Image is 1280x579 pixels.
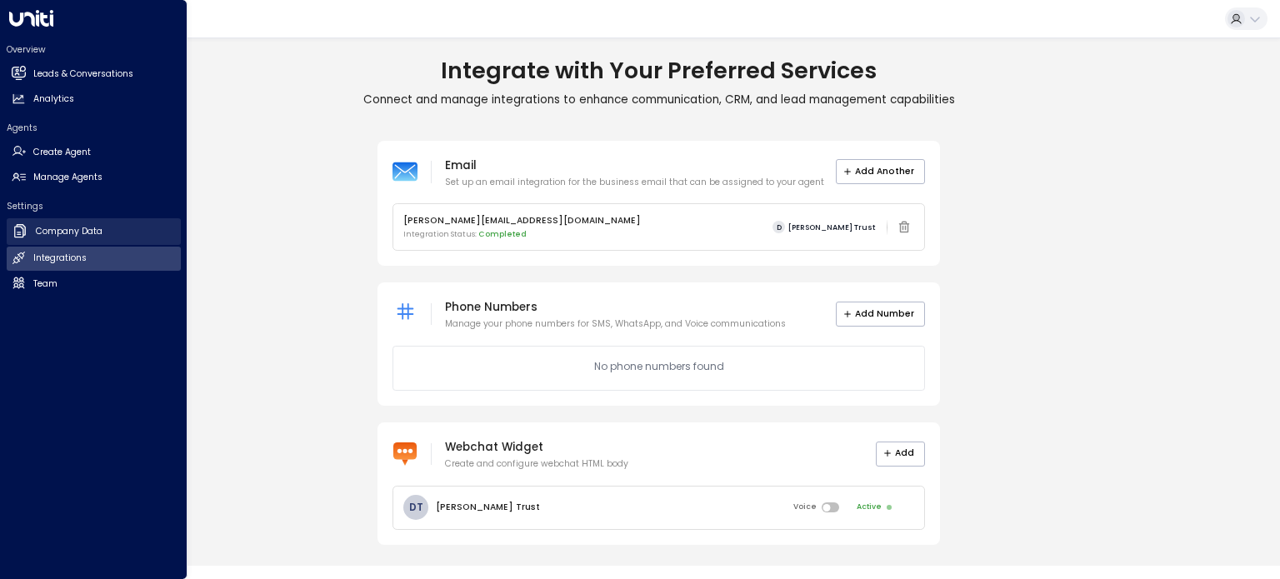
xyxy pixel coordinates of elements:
span: [PERSON_NAME] Trust [788,223,875,232]
h2: Leads & Conversations [33,67,133,81]
h2: Create Agent [33,146,91,159]
h2: Team [33,277,57,291]
a: Create Agent [7,140,181,164]
p: [PERSON_NAME] Trust [436,501,540,514]
h2: Company Data [36,225,102,238]
p: Connect and manage integrations to enhance communication, CRM, and lead management capabilities [37,92,1280,107]
button: D[PERSON_NAME] Trust [767,218,880,236]
a: Team [7,272,181,296]
h1: Integrate with Your Preferred Services [37,57,1280,84]
div: Click to enable voice [788,499,844,516]
p: Create and configure webchat HTML body [445,457,628,471]
a: Integrations [7,247,181,271]
a: Company Data [7,218,181,245]
h2: Integrations [33,252,87,265]
p: Phone Numbers [445,297,786,317]
a: Leads & Conversations [7,62,181,86]
span: D [772,221,785,233]
a: Analytics [7,87,181,112]
h2: Analytics [33,92,74,106]
button: Add Another [836,159,926,184]
h2: Manage Agents [33,171,102,184]
p: Email [445,156,824,176]
h2: Overview [7,43,181,56]
h2: Settings [7,200,181,212]
span: Voice [793,502,817,513]
button: Add Number [836,302,926,327]
a: Manage Agents [7,166,181,190]
p: Integration Status: [403,229,641,241]
div: DT [403,495,428,520]
span: Completed [478,229,527,239]
p: Webchat Widget [445,437,628,457]
span: Active [857,502,882,513]
p: [PERSON_NAME][EMAIL_ADDRESS][DOMAIN_NAME] [403,214,641,227]
button: Add [876,442,926,467]
h2: Agents [7,122,181,134]
span: Email integration cannot be deleted while linked to an active agent. Please deactivate the agent ... [893,217,914,238]
div: Click to disable [852,499,914,516]
p: Set up an email integration for the business email that can be assigned to your agent [445,176,824,189]
p: No phone numbers found [594,359,724,374]
p: Manage your phone numbers for SMS, WhatsApp, and Voice communications [445,317,786,331]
